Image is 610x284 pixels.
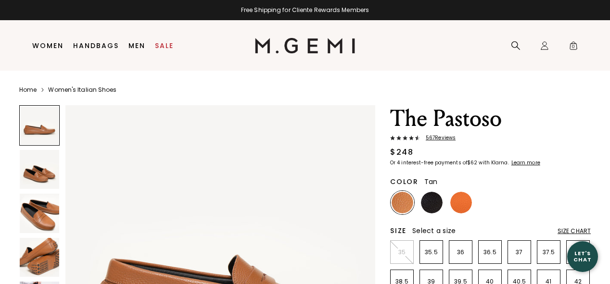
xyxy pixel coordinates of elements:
[32,42,64,49] a: Women
[479,248,501,256] p: 36.5
[20,194,59,233] img: The Pastoso
[479,159,510,166] klarna-placement-style-body: with Klarna
[48,86,116,94] a: Women's Italian Shoes
[412,226,456,235] span: Select a size
[73,42,119,49] a: Handbags
[19,86,37,94] a: Home
[20,238,59,277] img: The Pastoso
[567,250,598,262] div: Let's Chat
[537,248,560,256] p: 37.5
[511,159,540,166] klarna-placement-style-cta: Learn more
[508,248,531,256] p: 37
[155,42,174,49] a: Sale
[450,192,472,213] img: Orangina
[420,248,443,256] p: 35.5
[390,227,407,235] h2: Size
[449,248,472,256] p: 36
[128,42,145,49] a: Men
[20,150,59,189] img: The Pastoso
[392,192,413,213] img: Tan
[424,177,438,186] span: Tan
[558,227,591,235] div: Size Chart
[255,38,356,53] img: M.Gemi
[420,135,456,141] span: 567 Review s
[390,105,591,132] h1: The Pastoso
[510,160,540,166] a: Learn more
[390,159,467,166] klarna-placement-style-body: Or 4 interest-free payments of
[390,135,591,143] a: 567Reviews
[390,178,419,185] h2: Color
[569,43,578,52] span: 0
[391,248,413,256] p: 35
[467,159,477,166] klarna-placement-style-amount: $62
[390,147,413,158] div: $248
[567,248,589,256] p: 38
[421,192,443,213] img: Black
